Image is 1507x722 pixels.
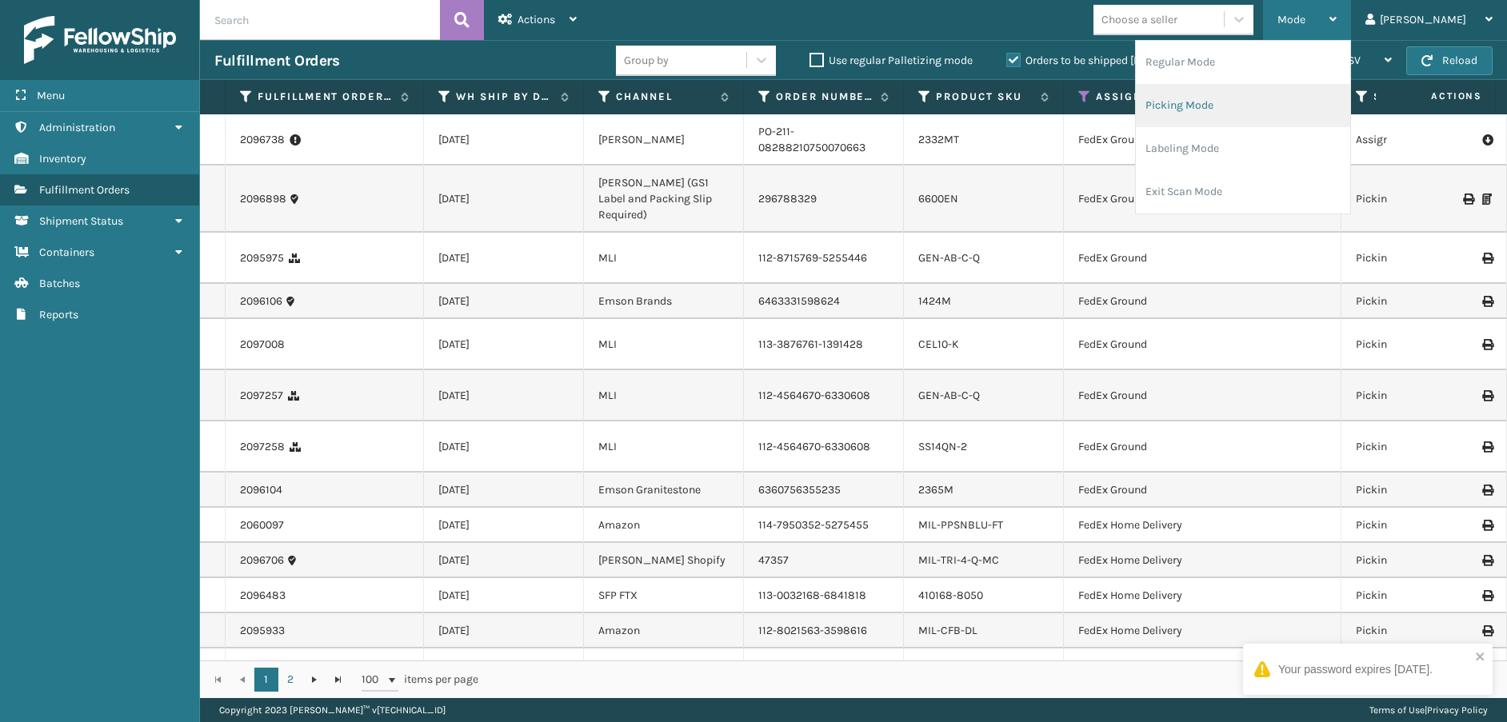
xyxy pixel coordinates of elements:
td: Picking [1341,233,1501,284]
a: SS14QN-2 [918,440,967,453]
td: FedEx Home Delivery [1064,508,1341,543]
td: FedEx Home Delivery [1064,613,1341,648]
a: GEN-AB-C-Q [918,251,980,265]
a: MIL-TRI-4-Q-MC [918,553,999,567]
span: Containers [39,245,94,259]
td: Emson Brands [584,284,744,319]
td: FedEx Home Delivery [1064,578,1341,613]
a: 2097257 [240,388,283,404]
label: Fulfillment Order Id [258,90,393,104]
li: Regular Mode [1136,41,1350,84]
i: Print Label [1482,390,1492,401]
td: [DATE] [424,613,584,648]
td: Amazon [584,508,744,543]
td: [DATE] [424,578,584,613]
img: logo [24,16,176,64]
li: Labeling Mode [1136,127,1350,170]
div: Your password expires [DATE]. [1278,661,1433,678]
label: Orders to be shipped [DATE] [1006,54,1161,67]
td: [DATE] [424,114,584,166]
td: [DATE] [424,473,584,508]
a: 2096278 [240,658,285,674]
li: Exit Scan Mode [1136,170,1350,213]
td: Picking [1341,613,1501,648]
td: [PERSON_NAME] [584,114,744,166]
span: Menu [37,89,65,102]
td: [DATE] [424,166,584,233]
a: 1424M [918,294,951,308]
label: Channel [616,90,713,104]
td: Picking [1341,370,1501,421]
label: Assigned Carrier Service [1096,90,1310,104]
td: SFP FTX [584,578,744,613]
span: Actions [518,13,555,26]
i: Pull Label [1482,132,1492,148]
a: Go to the next page [302,668,326,692]
td: [PERSON_NAME] Shopify [584,543,744,578]
td: [DATE] [424,370,584,421]
td: 112-4564670-6330608 [744,370,904,421]
td: MLI [584,233,744,284]
a: 2365M [918,483,953,497]
td: 6463331598624 [744,284,904,319]
span: Shipment Status [39,214,123,228]
a: 2096104 [240,482,282,498]
td: 112-4557423-1863452 [744,648,904,684]
div: Choose a seller [1101,11,1177,28]
a: 2096738 [240,132,285,148]
a: 2095975 [240,250,284,266]
td: FedEx Ground [1064,421,1341,473]
a: 2096483 [240,588,286,604]
td: [DATE] [424,319,584,370]
label: Use regular Palletizing mode [809,54,973,67]
td: Picking [1341,578,1501,613]
a: 2097258 [240,439,285,455]
p: Copyright 2023 [PERSON_NAME]™ v [TECHNICAL_ID] [219,698,446,722]
a: 1 [254,668,278,692]
td: [DATE] [424,421,584,473]
td: 114-7950352-5275455 [744,508,904,543]
button: Reload [1406,46,1493,75]
i: Print Label [1482,520,1492,531]
td: [DATE] [424,284,584,319]
td: Picking [1341,508,1501,543]
a: 2095933 [240,623,285,639]
i: Print Label [1482,441,1492,453]
td: Emson Granitestone [584,473,744,508]
td: Picking [1341,319,1501,370]
td: Picking [1341,543,1501,578]
td: FedEx Ground [1064,370,1341,421]
a: MIL-PPSNBLU-FT [918,518,1003,532]
td: 112-8021563-3598616 [744,613,904,648]
td: FedEx Home Delivery [1064,648,1341,684]
i: Print Label [1463,193,1473,205]
td: 113-0032168-6841818 [744,578,904,613]
a: MIL-CFB-DL [918,624,977,637]
td: MLI [584,319,744,370]
a: GEN-AB-C-Q [918,389,980,402]
span: 100 [362,672,386,688]
td: [DATE] [424,543,584,578]
td: Amazon [584,648,744,684]
td: [DATE] [424,233,584,284]
td: FedEx Ground [1064,473,1341,508]
td: FedEx Ground [1064,284,1341,319]
td: MLI [584,370,744,421]
a: 2 [278,668,302,692]
td: 113-3876761-1391428 [744,319,904,370]
a: 2096898 [240,191,286,207]
td: FedEx Ground [1064,166,1341,233]
td: Picking [1341,284,1501,319]
a: Go to the last page [326,668,350,692]
div: Group by [624,52,669,69]
a: CEL10-K [918,337,959,351]
i: Print Label [1482,590,1492,601]
td: 6360756355235 [744,473,904,508]
i: Print Label [1482,485,1492,496]
span: Actions [1381,83,1492,110]
span: Fulfillment Orders [39,183,130,197]
td: Picking [1341,473,1501,508]
td: FedEx Home Delivery [1064,543,1341,578]
label: WH Ship By Date [456,90,553,104]
div: 1 - 100 of 121 items [501,672,1489,688]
